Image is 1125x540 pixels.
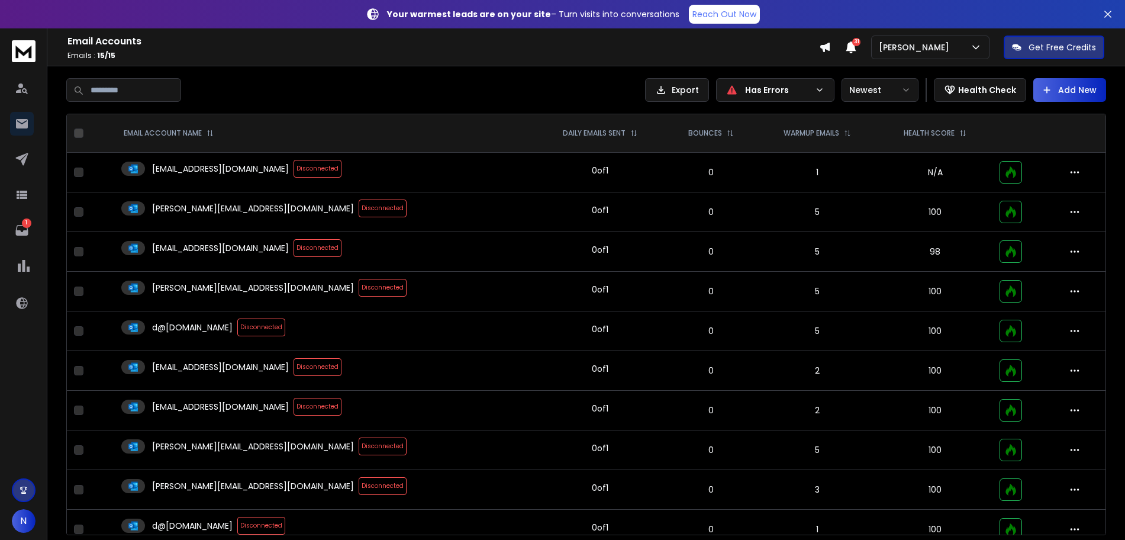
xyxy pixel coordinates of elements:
[1033,78,1106,102] button: Add New
[294,358,341,376] span: Disconnected
[885,166,985,178] p: N/A
[673,325,749,337] p: 0
[359,279,407,297] span: Disconnected
[387,8,551,20] strong: Your warmest leads are on your site
[673,206,749,218] p: 0
[152,322,233,333] p: d@[DOMAIN_NAME]
[592,284,608,295] div: 0 of 1
[592,204,608,216] div: 0 of 1
[12,509,36,533] button: N
[563,128,626,138] p: DAILY EMAILS SENT
[689,5,760,24] a: Reach Out Now
[592,165,608,176] div: 0 of 1
[1004,36,1104,59] button: Get Free Credits
[673,285,749,297] p: 0
[673,246,749,258] p: 0
[152,282,354,294] p: [PERSON_NAME][EMAIL_ADDRESS][DOMAIN_NAME]
[294,239,341,257] span: Disconnected
[592,403,608,414] div: 0 of 1
[22,218,31,228] p: 1
[67,34,819,49] h1: Email Accounts
[878,430,992,470] td: 100
[237,517,285,535] span: Disconnected
[592,323,608,335] div: 0 of 1
[12,40,36,62] img: logo
[237,319,285,336] span: Disconnected
[879,41,954,53] p: [PERSON_NAME]
[756,232,878,272] td: 5
[904,128,955,138] p: HEALTH SCORE
[756,311,878,351] td: 5
[152,520,233,532] p: d@[DOMAIN_NAME]
[878,272,992,311] td: 100
[756,391,878,430] td: 2
[688,128,722,138] p: BOUNCES
[878,351,992,391] td: 100
[592,522,608,533] div: 0 of 1
[152,401,289,413] p: [EMAIL_ADDRESS][DOMAIN_NAME]
[124,128,214,138] div: EMAIL ACCOUNT NAME
[878,232,992,272] td: 98
[10,218,34,242] a: 1
[673,523,749,535] p: 0
[673,166,749,178] p: 0
[673,365,749,377] p: 0
[756,153,878,192] td: 1
[673,404,749,416] p: 0
[1029,41,1096,53] p: Get Free Credits
[592,442,608,454] div: 0 of 1
[756,430,878,470] td: 5
[359,438,407,455] span: Disconnected
[756,351,878,391] td: 2
[673,444,749,456] p: 0
[934,78,1026,102] button: Health Check
[152,163,289,175] p: [EMAIL_ADDRESS][DOMAIN_NAME]
[842,78,918,102] button: Newest
[745,84,810,96] p: Has Errors
[878,470,992,510] td: 100
[958,84,1016,96] p: Health Check
[692,8,756,20] p: Reach Out Now
[152,242,289,254] p: [EMAIL_ADDRESS][DOMAIN_NAME]
[97,50,115,60] span: 15 / 15
[852,38,860,46] span: 31
[756,192,878,232] td: 5
[294,160,341,178] span: Disconnected
[152,202,354,214] p: [PERSON_NAME][EMAIL_ADDRESS][DOMAIN_NAME]
[359,477,407,495] span: Disconnected
[756,470,878,510] td: 3
[878,391,992,430] td: 100
[784,128,839,138] p: WARMUP EMAILS
[756,272,878,311] td: 5
[673,484,749,496] p: 0
[592,244,608,256] div: 0 of 1
[359,200,407,217] span: Disconnected
[878,192,992,232] td: 100
[387,8,679,20] p: – Turn visits into conversations
[67,51,819,60] p: Emails :
[294,398,341,416] span: Disconnected
[592,482,608,494] div: 0 of 1
[152,441,354,452] p: [PERSON_NAME][EMAIL_ADDRESS][DOMAIN_NAME]
[645,78,709,102] button: Export
[152,480,354,492] p: [PERSON_NAME][EMAIL_ADDRESS][DOMAIN_NAME]
[878,311,992,351] td: 100
[592,363,608,375] div: 0 of 1
[152,361,289,373] p: [EMAIL_ADDRESS][DOMAIN_NAME]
